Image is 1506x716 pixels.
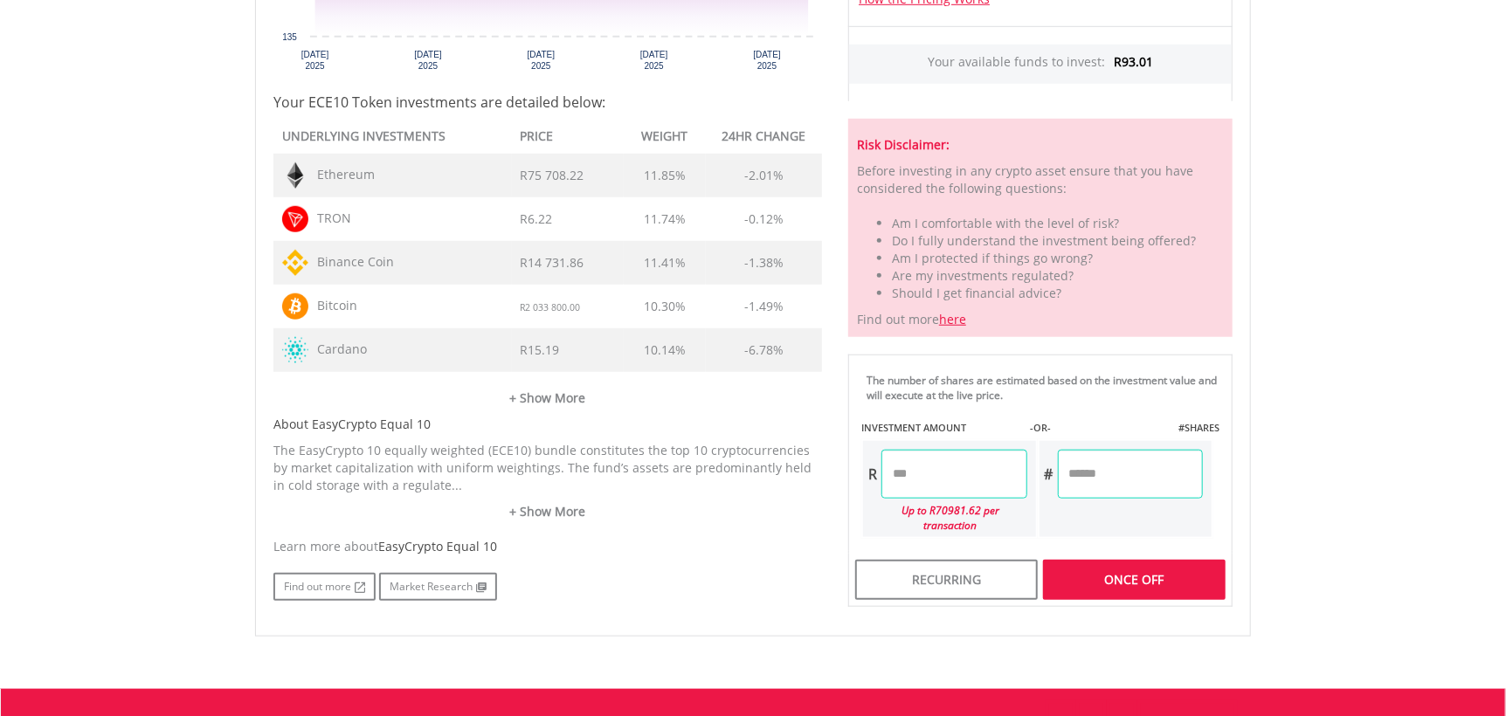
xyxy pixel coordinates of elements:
[624,328,706,372] td: 10.14%
[308,341,367,357] span: Cardano
[849,45,1232,84] div: Your available funds to invest:
[848,119,1233,337] div: Find out more
[282,250,308,276] img: TOKEN.BNB.png
[1040,450,1058,499] div: #
[1178,421,1219,435] label: #SHARES
[706,197,822,241] td: -0.12%
[512,121,625,154] th: PRICE
[857,162,1224,197] div: Before investing in any crypto asset ensure that you have considered the following questions:
[892,215,1224,232] li: Am I comfortable with the level of risk?
[863,499,1027,537] div: Up to R70981.62 per transaction
[273,372,822,407] a: + Show More
[273,538,822,555] div: Learn more about
[706,241,822,285] td: -1.38%
[624,285,706,328] td: 10.30%
[863,450,881,499] div: R
[273,92,822,113] h4: Your ECE10 Token investments are detailed below:
[308,210,351,226] span: TRON
[753,50,781,71] text: [DATE] 2025
[1030,421,1051,435] label: -OR-
[892,285,1224,302] li: Should I get financial advice?
[282,337,308,363] img: TOKEN.ADA.png
[301,50,329,71] text: [DATE] 2025
[378,538,497,554] span: EasyCrypto Equal 10
[379,573,497,601] a: Market Research
[857,136,1224,154] h5: Risk Disclaimer:
[273,121,512,154] th: UNDERLYING INVESTMENTS
[308,253,394,270] span: Binance Coin
[1043,560,1226,600] div: Once Off
[624,121,706,154] th: WEIGHT
[624,197,706,241] td: 11.74%
[1114,53,1153,70] span: R93.01
[273,442,822,494] p: The EasyCrypto 10 equally weighted (ECE10) bundle constitutes the top 10 cryptocurrencies by mark...
[867,373,1225,403] div: The number of shares are estimated based on the investment value and will execute at the live price.
[706,121,822,154] th: 24HR CHANGE
[282,206,308,232] img: TOKEN.TRX.png
[892,250,1224,267] li: Am I protected if things go wrong?
[521,167,584,183] span: R75 708.22
[892,232,1224,250] li: Do I fully understand the investment being offered?
[861,421,966,435] label: INVESTMENT AMOUNT
[521,301,581,313] span: R2 033 800.00
[640,50,668,71] text: [DATE] 2025
[892,267,1224,285] li: Are my investments regulated?
[282,293,308,320] img: TOKEN.BTC.png
[273,416,822,433] h5: About EasyCrypto Equal 10
[521,254,584,271] span: R14 731.86
[273,573,376,601] a: Find out more
[308,166,375,182] span: Ethereum
[521,210,553,227] span: R6.22
[282,162,308,189] img: TOKEN.ETH.png
[706,285,822,328] td: -1.49%
[528,50,556,71] text: [DATE] 2025
[414,50,442,71] text: [DATE] 2025
[706,328,822,372] td: -6.78%
[855,560,1038,600] div: Recurring
[521,341,560,358] span: R15.19
[939,311,966,327] a: here
[308,297,357,313] span: Bitcoin
[706,154,822,197] td: -2.01%
[282,32,297,42] text: 135
[624,241,706,285] td: 11.41%
[273,503,822,520] a: + Show More
[624,154,706,197] td: 11.85%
